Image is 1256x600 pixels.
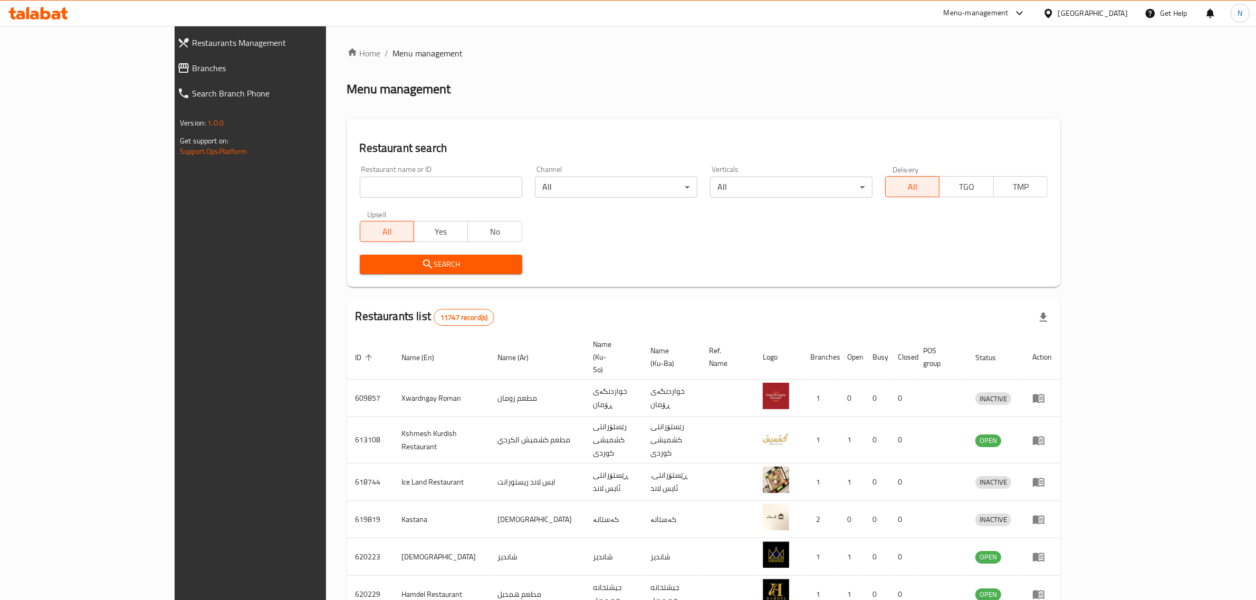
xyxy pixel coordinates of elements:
[1058,7,1128,19] div: [GEOGRAPHIC_DATA]
[864,417,889,463] td: 0
[754,335,802,380] th: Logo
[489,417,584,463] td: مطعم كشميش الكردي
[889,463,915,501] td: 0
[839,538,864,576] td: 1
[393,47,463,60] span: Menu management
[802,538,839,576] td: 1
[385,47,389,60] li: /
[975,392,1011,405] div: INACTIVE
[169,81,385,106] a: Search Branch Phone
[802,380,839,417] td: 1
[207,116,224,130] span: 1.0.0
[367,210,387,218] label: Upsell
[975,551,1001,563] span: OPEN
[1032,550,1052,563] div: Menu
[434,309,494,326] div: Total records count
[394,417,489,463] td: Kshmesh Kurdish Restaurant
[584,417,642,463] td: رێستۆرانتی کشمیشى كوردى
[975,514,1011,526] span: INACTIVE
[975,551,1001,564] div: OPEN
[885,176,939,197] button: All
[864,538,889,576] td: 0
[584,538,642,576] td: شانديز
[1024,335,1060,380] th: Action
[489,463,584,501] td: ايس لاند ريستورانت
[642,380,701,417] td: خواردنگەی ڕۆمان
[975,434,1001,447] span: OPEN
[864,501,889,538] td: 0
[993,176,1048,197] button: TMP
[642,538,701,576] td: شانديز
[169,55,385,81] a: Branches
[402,351,448,364] span: Name (En)
[360,221,414,242] button: All
[593,338,629,376] span: Name (Ku-So)
[650,344,688,370] span: Name (Ku-Ba)
[169,30,385,55] a: Restaurants Management
[893,166,919,173] label: Delivery
[1032,476,1052,488] div: Menu
[1238,7,1242,19] span: N
[923,344,954,370] span: POS group
[1032,392,1052,404] div: Menu
[763,504,789,530] img: Kastana
[642,417,701,463] td: رێستۆرانتی کشمیشى كوردى
[584,380,642,417] td: خواردنگەی ڕۆمان
[584,463,642,501] td: ڕێستۆرانتی ئایس لاند
[889,380,915,417] td: 0
[802,335,839,380] th: Branches
[642,463,701,501] td: .ڕێستۆرانتی ئایس لاند
[839,501,864,538] td: 0
[192,36,376,49] span: Restaurants Management
[356,308,495,326] h2: Restaurants list
[489,538,584,576] td: شانديز
[839,380,864,417] td: 0
[802,417,839,463] td: 1
[356,351,376,364] span: ID
[763,383,789,409] img: Xwardngay Roman
[192,62,376,74] span: Branches
[763,541,789,568] img: Shandiz
[180,144,247,158] a: Support.OpsPlatform
[975,476,1011,488] span: INACTIVE
[839,417,864,463] td: 1
[394,538,489,576] td: [DEMOGRAPHIC_DATA]
[414,221,468,242] button: Yes
[1032,513,1052,526] div: Menu
[180,116,206,130] span: Version:
[889,417,915,463] td: 0
[368,258,514,271] span: Search
[864,380,889,417] td: 0
[394,501,489,538] td: Kastana
[889,501,915,538] td: 0
[360,177,522,198] input: Search for restaurant name or ID..
[944,179,989,195] span: TGO
[890,179,935,195] span: All
[365,224,410,239] span: All
[467,221,522,242] button: No
[394,463,489,501] td: Ice Land Restaurant
[1032,434,1052,447] div: Menu
[347,81,451,98] h2: Menu management
[889,538,915,576] td: 0
[802,463,839,501] td: 1
[497,351,542,364] span: Name (Ar)
[975,393,1011,405] span: INACTIVE
[192,87,376,100] span: Search Branch Phone
[360,255,522,274] button: Search
[889,335,915,380] th: Closed
[489,501,584,538] td: [DEMOGRAPHIC_DATA]
[642,501,701,538] td: کەستانە
[472,224,517,239] span: No
[998,179,1043,195] span: TMP
[839,463,864,501] td: 1
[864,463,889,501] td: 0
[710,344,742,370] span: Ref. Name
[939,176,993,197] button: TGO
[1031,305,1056,330] div: Export file
[360,140,1048,156] h2: Restaurant search
[802,501,839,538] td: 2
